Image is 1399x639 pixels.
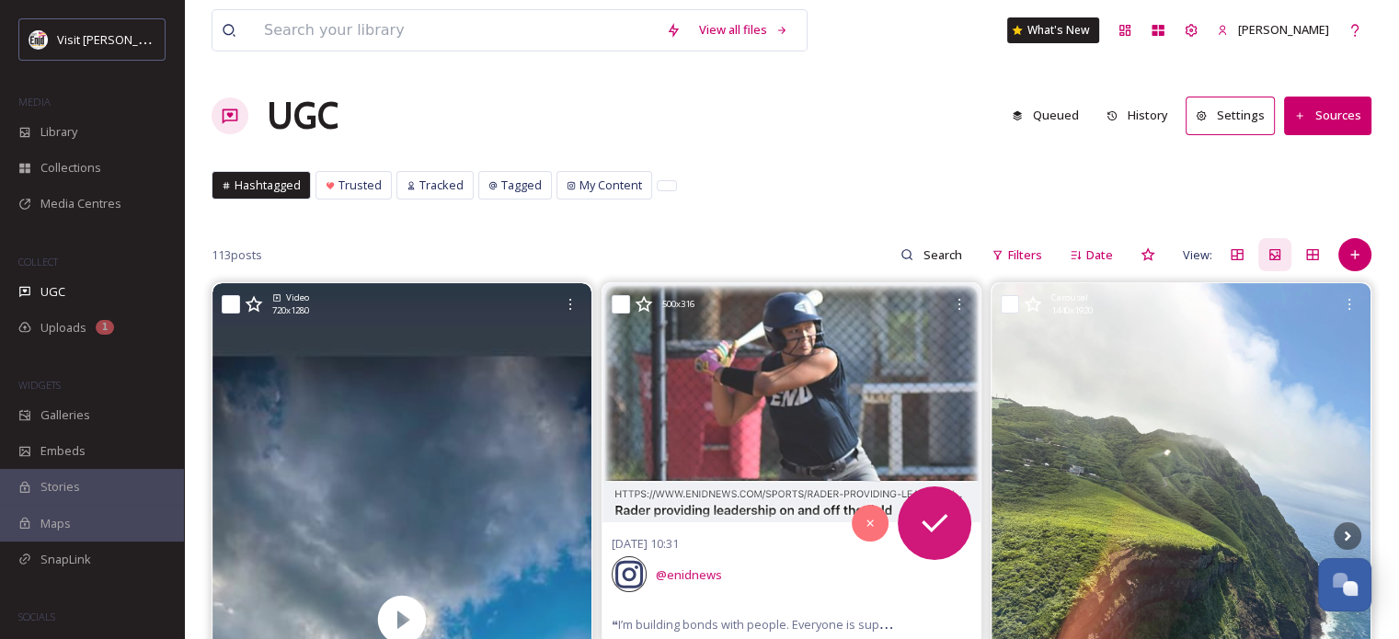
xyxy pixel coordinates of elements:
span: 1440 x 1920 [1051,304,1093,317]
span: [DATE] 10:31 [612,535,679,552]
span: SOCIALS [18,610,55,623]
span: Date [1086,246,1113,264]
a: What's New [1007,17,1099,43]
span: Tracked [419,177,464,194]
span: Tagged [501,177,542,194]
span: [PERSON_NAME] [1238,21,1329,38]
button: History [1097,97,1177,133]
a: UGC [267,88,338,143]
span: My Content [579,177,642,194]
span: 500 x 316 [662,298,694,311]
span: SnapLink [40,551,91,568]
span: @ enidnews [656,566,722,583]
span: COLLECT [18,255,58,268]
span: Library [40,123,77,141]
a: View all files [690,12,797,48]
span: 113 posts [212,246,262,264]
span: Hashtagged [235,177,301,194]
a: History [1097,97,1187,133]
span: Visit [PERSON_NAME] [57,30,174,48]
a: Queued [1003,97,1097,133]
span: Embeds [40,442,86,460]
span: WIDGETS [18,378,61,392]
button: Queued [1003,97,1088,133]
span: Galleries [40,406,90,424]
a: [PERSON_NAME] [1208,12,1338,48]
span: Filters [1008,246,1042,264]
div: 1 [96,320,114,335]
span: Carousel [1051,291,1088,304]
img: visitenid_logo.jpeg [29,30,48,49]
span: Video [286,291,309,304]
span: Stories [40,478,80,496]
input: Search your library [255,10,657,51]
span: MEDIA [18,95,51,108]
span: Collections [40,159,101,177]
button: Open Chat [1318,558,1371,611]
span: Media Centres [40,195,121,212]
span: 720 x 1280 [272,304,309,317]
span: Trusted [338,177,382,194]
span: Uploads [40,319,86,337]
span: UGC [40,283,65,301]
input: Search [913,236,973,273]
img: ❝I’m building bonds with people. Everyone is super close, and there is nothing that separates us.... [602,283,981,522]
button: Sources [1284,97,1371,134]
a: Settings [1186,97,1284,134]
span: Maps [40,515,71,532]
button: Settings [1186,97,1275,134]
span: View: [1183,246,1212,264]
